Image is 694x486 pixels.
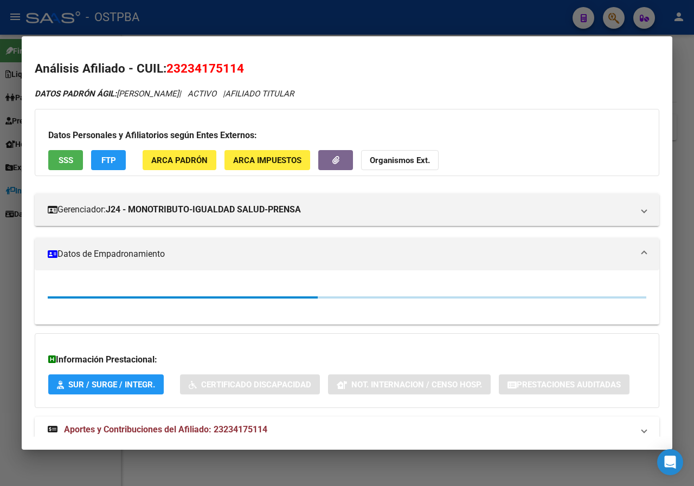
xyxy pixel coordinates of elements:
[499,374,629,394] button: Prestaciones Auditadas
[35,417,659,443] mat-expansion-panel-header: Aportes y Contribuciones del Afiliado: 23234175114
[35,270,659,325] div: Datos de Empadronamiento
[48,374,164,394] button: SUR / SURGE / INTEGR.
[35,89,179,99] span: [PERSON_NAME]
[180,374,320,394] button: Certificado Discapacidad
[517,380,621,390] span: Prestaciones Auditadas
[48,150,83,170] button: SSS
[48,203,633,216] mat-panel-title: Gerenciador:
[166,61,244,75] span: 23234175114
[35,60,659,78] h2: Análisis Afiliado - CUIL:
[68,380,155,390] span: SUR / SURGE / INTEGR.
[35,89,294,99] i: | ACTIVO |
[106,203,301,216] strong: J24 - MONOTRIBUTO-IGUALDAD SALUD-PRENSA
[657,449,683,475] div: Open Intercom Messenger
[35,238,659,270] mat-expansion-panel-header: Datos de Empadronamiento
[35,89,117,99] strong: DATOS PADRÓN ÁGIL:
[48,353,646,366] h3: Información Prestacional:
[143,150,216,170] button: ARCA Padrón
[101,155,116,165] span: FTP
[351,380,482,390] span: Not. Internacion / Censo Hosp.
[64,424,267,435] span: Aportes y Contribuciones del Afiliado: 23234175114
[91,150,126,170] button: FTP
[233,155,301,165] span: ARCA Impuestos
[370,155,430,165] strong: Organismos Ext.
[201,380,311,390] span: Certificado Discapacidad
[35,193,659,226] mat-expansion-panel-header: Gerenciador:J24 - MONOTRIBUTO-IGUALDAD SALUD-PRENSA
[328,374,491,394] button: Not. Internacion / Censo Hosp.
[48,248,633,261] mat-panel-title: Datos de Empadronamiento
[224,150,310,170] button: ARCA Impuestos
[48,129,646,142] h3: Datos Personales y Afiliatorios según Entes Externos:
[151,155,208,165] span: ARCA Padrón
[59,155,73,165] span: SSS
[361,150,439,170] button: Organismos Ext.
[225,89,294,99] span: AFILIADO TITULAR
